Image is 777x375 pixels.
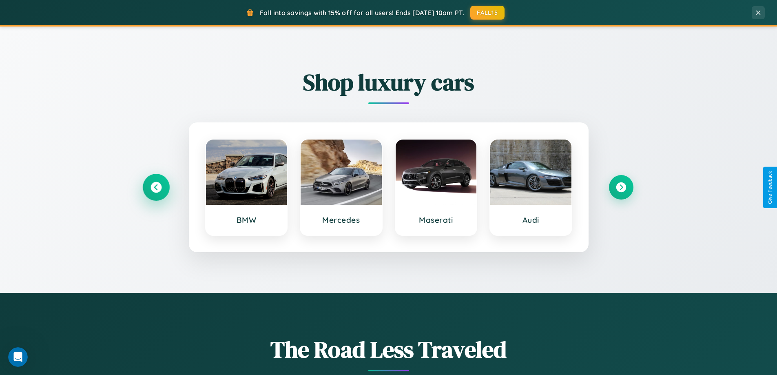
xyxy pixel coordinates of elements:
[144,67,633,98] h2: Shop luxury cars
[309,215,374,225] h3: Mercedes
[470,6,505,20] button: FALL15
[214,215,279,225] h3: BMW
[260,9,464,17] span: Fall into savings with 15% off for all users! Ends [DATE] 10am PT.
[498,215,563,225] h3: Audi
[144,334,633,365] h1: The Road Less Traveled
[767,171,773,204] div: Give Feedback
[8,347,28,367] iframe: Intercom live chat
[404,215,469,225] h3: Maserati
